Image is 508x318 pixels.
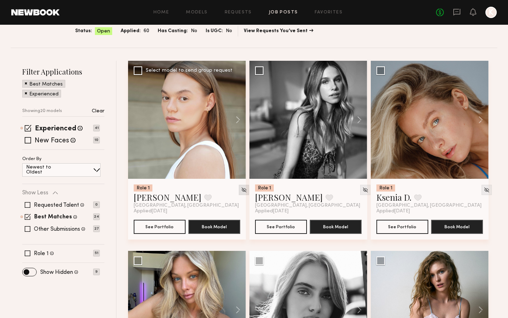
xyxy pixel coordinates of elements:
[26,165,68,175] p: Newest to Oldest
[255,203,360,208] span: [GEOGRAPHIC_DATA], [GEOGRAPHIC_DATA]
[255,184,274,192] div: Role 1
[362,187,368,193] img: Unhide Model
[376,208,483,214] div: Applied [DATE]
[97,28,110,35] span: Open
[34,202,79,208] label: Requested Talent
[158,27,188,35] span: Has Casting:
[29,82,63,87] p: Best Matches
[244,29,313,34] a: View Requests You’ve Sent
[255,208,362,214] div: Applied [DATE]
[485,7,497,18] a: K
[29,92,59,97] p: Experienced
[376,220,428,234] button: See Portfolio
[255,220,307,234] button: See Portfolio
[134,220,186,234] button: See Portfolio
[35,125,76,132] label: Experienced
[484,187,490,193] img: Unhide Model
[188,220,240,234] button: Book Model
[34,214,72,220] label: Best Matches
[206,27,223,35] span: Is UGC:
[376,203,482,208] span: [GEOGRAPHIC_DATA], [GEOGRAPHIC_DATA]
[431,223,483,229] a: Book Model
[310,220,362,234] button: Book Model
[241,187,247,193] img: Unhide Model
[146,68,232,73] div: Select model to send group request
[22,157,42,161] p: Order By
[121,27,141,35] span: Applied:
[93,137,100,143] p: 10
[225,10,252,15] a: Requests
[310,223,362,229] a: Book Model
[93,250,100,257] p: 51
[255,192,323,203] a: [PERSON_NAME]
[93,201,100,208] p: 0
[226,27,232,35] span: No
[93,125,100,131] p: 41
[35,137,69,145] label: New Faces
[431,220,483,234] button: Book Model
[269,10,298,15] a: Job Posts
[376,184,395,192] div: Role 1
[93,225,100,232] p: 27
[188,223,240,229] a: Book Model
[93,269,100,275] p: 9
[134,208,240,214] div: Applied [DATE]
[134,184,152,192] div: Role 1
[92,109,104,114] p: Clear
[153,10,169,15] a: Home
[75,27,92,35] span: Status:
[134,203,239,208] span: [GEOGRAPHIC_DATA], [GEOGRAPHIC_DATA]
[22,190,48,196] p: Show Less
[376,192,411,203] a: Ksenia D.
[134,192,201,203] a: [PERSON_NAME]
[93,213,100,220] p: 24
[34,251,49,257] label: Role 1
[34,226,80,232] label: Other Submissions
[315,10,343,15] a: Favorites
[186,10,207,15] a: Models
[144,27,149,35] span: 60
[191,27,197,35] span: No
[22,109,62,113] p: Showing 20 models
[22,67,104,76] h2: Filter Applications
[40,270,73,275] label: Show Hidden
